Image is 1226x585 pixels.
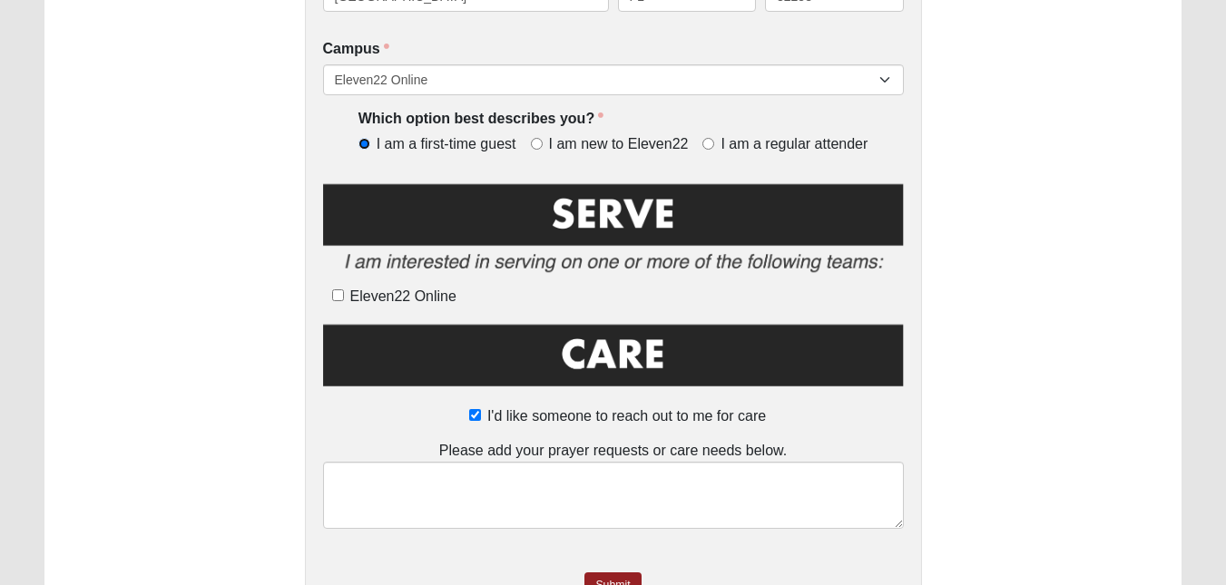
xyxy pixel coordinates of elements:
[358,109,603,130] label: Which option best describes you?
[531,138,543,150] input: I am new to Eleven22
[323,320,904,402] img: Care.png
[549,134,689,155] span: I am new to Eleven22
[323,180,904,285] img: Serve2.png
[323,39,389,60] label: Campus
[332,289,344,301] input: Eleven22 Online
[323,440,904,529] div: Please add your prayer requests or care needs below.
[487,408,766,424] span: I'd like someone to reach out to me for care
[702,138,714,150] input: I am a regular attender
[358,138,370,150] input: I am a first-time guest
[377,134,516,155] span: I am a first-time guest
[350,288,456,304] span: Eleven22 Online
[721,134,868,155] span: I am a regular attender
[469,409,481,421] input: I'd like someone to reach out to me for care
